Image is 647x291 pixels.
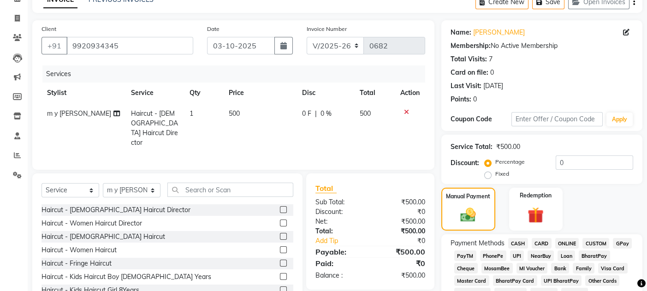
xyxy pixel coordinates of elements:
[490,68,494,77] div: 0
[315,109,317,119] span: |
[489,54,493,64] div: 7
[451,95,471,104] div: Points:
[528,250,554,261] span: NearBuy
[598,263,628,273] span: Visa Card
[297,83,354,103] th: Disc
[451,41,491,51] div: Membership:
[167,183,293,197] input: Search or Scan
[481,263,513,273] span: MosamBee
[42,25,56,33] label: Client
[223,83,297,103] th: Price
[309,236,380,246] a: Add Tip
[496,142,520,152] div: ₹500.00
[495,170,509,178] label: Fixed
[370,271,432,280] div: ₹500.00
[309,246,370,257] div: Payable:
[613,238,632,249] span: GPay
[307,25,347,33] label: Invoice Number
[451,68,488,77] div: Card on file:
[480,250,506,261] span: PhonePe
[451,238,505,248] span: Payment Methods
[207,25,220,33] label: Date
[508,238,528,249] span: CASH
[184,83,223,103] th: Qty
[532,238,552,249] span: CARD
[42,83,125,103] th: Stylist
[354,83,395,103] th: Total
[321,109,332,119] span: 0 %
[42,37,67,54] button: +91
[42,65,432,83] div: Services
[511,112,603,126] input: Enter Offer / Coupon Code
[451,41,633,51] div: No Active Membership
[585,275,619,286] span: Other Cards
[370,226,432,236] div: ₹500.00
[522,205,549,226] img: _gift.svg
[66,37,193,54] input: Search by Name/Mobile/Email/Code
[541,275,582,286] span: UPI BharatPay
[131,109,178,147] span: Haircut - [DEMOGRAPHIC_DATA] Haircut Director
[558,250,575,261] span: Loan
[520,191,552,200] label: Redemption
[42,205,190,215] div: Haircut - [DEMOGRAPHIC_DATA] Haircut Director
[551,263,569,273] span: Bank
[454,250,476,261] span: PayTM
[309,258,370,269] div: Paid:
[516,263,548,273] span: MI Voucher
[42,272,211,282] div: Haircut - Kids Haircut Boy [DEMOGRAPHIC_DATA] Years
[315,184,337,193] span: Total
[579,250,610,261] span: BharatPay
[309,217,370,226] div: Net:
[573,263,594,273] span: Family
[495,158,525,166] label: Percentage
[606,113,633,126] button: Apply
[309,226,370,236] div: Total:
[582,238,609,249] span: CUSTOM
[451,158,479,168] div: Discount:
[42,232,165,242] div: Haircut - [DEMOGRAPHIC_DATA] Haircut
[229,109,240,118] span: 500
[42,245,117,255] div: Haircut - Women Haircut
[309,271,370,280] div: Balance :
[451,142,493,152] div: Service Total:
[451,114,511,124] div: Coupon Code
[446,192,490,201] label: Manual Payment
[370,217,432,226] div: ₹500.00
[370,258,432,269] div: ₹0
[510,250,524,261] span: UPI
[42,259,112,268] div: Haircut - Fringe Haircut
[456,206,481,224] img: _cash.svg
[454,263,478,273] span: Cheque
[302,109,311,119] span: 0 F
[395,83,425,103] th: Action
[454,275,489,286] span: Master Card
[47,109,111,118] span: m y [PERSON_NAME]
[370,246,432,257] div: ₹500.00
[42,219,142,228] div: Haircut - Women Haircut Director
[370,197,432,207] div: ₹500.00
[483,81,503,91] div: [DATE]
[451,81,481,91] div: Last Visit:
[473,95,477,104] div: 0
[451,54,487,64] div: Total Visits:
[451,28,471,37] div: Name:
[555,238,579,249] span: ONLINE
[190,109,193,118] span: 1
[473,28,525,37] a: [PERSON_NAME]
[370,207,432,217] div: ₹0
[309,197,370,207] div: Sub Total:
[125,83,184,103] th: Service
[360,109,371,118] span: 500
[380,236,432,246] div: ₹0
[309,207,370,217] div: Discount:
[493,275,537,286] span: BharatPay Card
